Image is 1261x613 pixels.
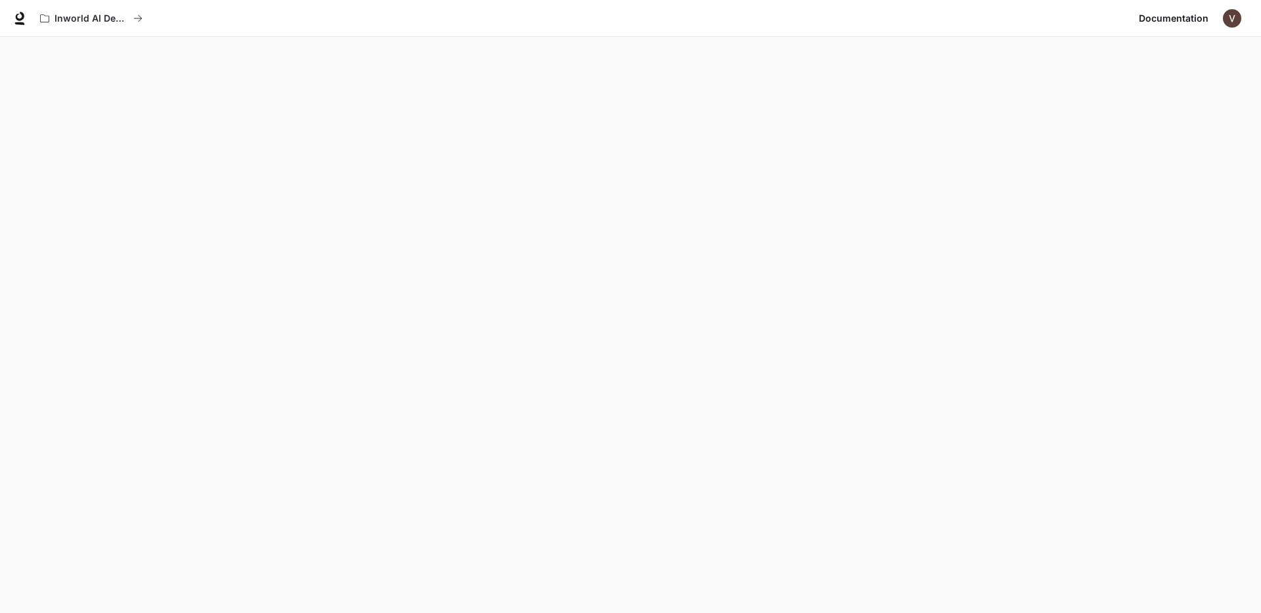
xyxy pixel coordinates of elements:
[55,13,128,24] p: Inworld AI Demos
[1134,5,1214,32] a: Documentation
[1223,9,1241,28] img: User avatar
[34,5,148,32] button: All workspaces
[1139,11,1208,27] span: Documentation
[1219,5,1245,32] button: User avatar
